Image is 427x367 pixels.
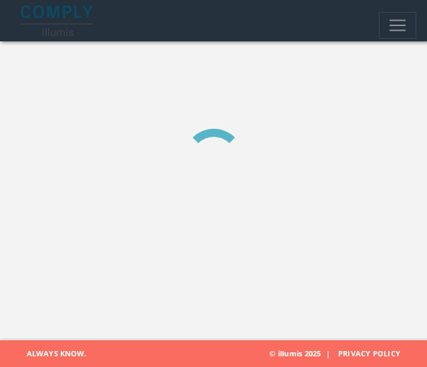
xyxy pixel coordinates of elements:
span: | [321,348,335,358]
img: illumis [21,5,96,36]
span: Always Know. [10,340,86,367]
span: © illumis 2025 [269,340,417,367]
button: Toggle navigation [379,12,416,39]
a: Privacy Policy [338,348,400,358]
